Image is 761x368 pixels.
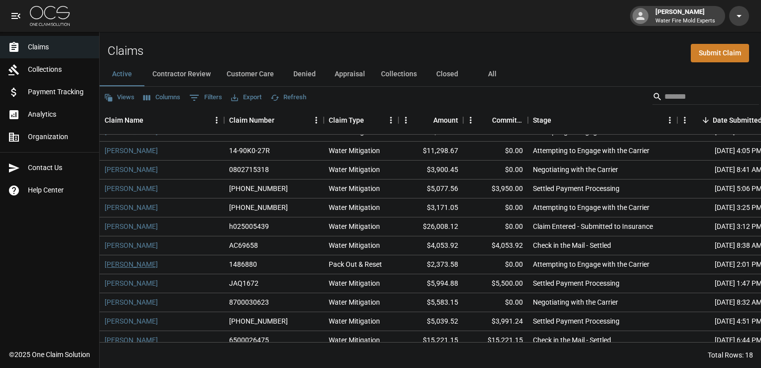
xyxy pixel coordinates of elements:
button: Sort [551,113,565,127]
button: Sort [274,113,288,127]
div: Negotiating with the Carrier [533,297,618,307]
div: 300-0469029-2025 [229,202,288,212]
button: Menu [309,113,324,128]
div: $5,994.88 [398,274,463,293]
button: Menu [463,113,478,128]
div: Settled Payment Processing [533,316,620,326]
div: Claim Type [324,106,398,134]
div: AC69658 [229,240,258,250]
div: Water Mitigation [329,297,380,307]
a: [PERSON_NAME] [105,165,158,175]
div: Negotiating with the Carrier [533,165,618,175]
a: [PERSON_NAME] [105,316,158,326]
button: Sort [478,113,492,127]
div: Settled Payment Processing [533,278,620,288]
a: [PERSON_NAME] [105,259,158,269]
div: $3,900.45 [398,161,463,180]
div: Amount [433,106,458,134]
div: dynamic tabs [100,62,761,86]
button: Menu [383,113,398,128]
h2: Claims [108,44,143,58]
a: [PERSON_NAME] [105,278,158,288]
div: [PERSON_NAME] [651,7,719,25]
div: JAQ1672 [229,278,258,288]
button: Export [229,90,264,105]
div: Claim Entered - Submitted to Insurance [533,221,653,231]
div: $15,221.15 [398,331,463,350]
div: $0.00 [463,142,528,161]
a: [PERSON_NAME] [105,202,158,212]
div: Water Mitigation [329,146,380,156]
div: Water Mitigation [329,165,380,175]
div: h025005439 [229,221,269,231]
div: Claim Number [229,106,274,134]
div: Pack Out & Reset [329,259,382,269]
div: $0.00 [463,217,528,236]
div: $0.00 [463,161,528,180]
div: Check in the Mail - Settled [533,240,611,250]
button: All [470,62,514,86]
div: $0.00 [463,198,528,217]
a: [PERSON_NAME] [105,297,158,307]
button: Menu [398,113,413,128]
div: Claim Type [329,106,364,134]
div: Attempting to Engage with the Carrier [533,259,649,269]
div: $3,991.24 [463,312,528,331]
div: Claim Name [100,106,224,134]
span: Contact Us [28,163,91,173]
div: $4,053.92 [398,236,463,255]
div: Attempting to Engage with the Carrier [533,146,649,156]
button: Appraisal [327,62,373,86]
div: 01-009-174621 [229,184,288,193]
div: 8700030623 [229,297,269,307]
button: Menu [677,113,692,128]
div: Attempting to Engage with the Carrier [533,202,649,212]
span: Payment Tracking [28,87,91,97]
div: $3,950.00 [463,180,528,198]
span: Collections [28,64,91,75]
a: [PERSON_NAME] [105,240,158,250]
div: $0.00 [463,293,528,312]
div: 01-008-723729 [229,316,288,326]
button: Menu [209,113,224,128]
div: Settled Payment Processing [533,184,620,193]
div: $11,298.67 [398,142,463,161]
div: 6500026475 [229,335,269,345]
div: $5,077.56 [398,180,463,198]
div: Search [652,89,759,107]
div: 1486880 [229,259,257,269]
div: $26,008.12 [398,217,463,236]
div: Water Mitigation [329,278,380,288]
button: Menu [662,113,677,128]
button: Active [100,62,144,86]
a: [PERSON_NAME] [105,184,158,193]
div: Total Rows: 18 [708,350,753,360]
div: Claim Number [224,106,324,134]
div: Check in the Mail - Settled [533,335,611,345]
a: [PERSON_NAME] [105,146,158,156]
div: $5,583.15 [398,293,463,312]
button: Contractor Review [144,62,219,86]
a: Submit Claim [691,44,749,62]
div: 14-90K0-27R [229,146,270,156]
button: Denied [282,62,327,86]
span: Analytics [28,109,91,120]
div: Water Mitigation [329,221,380,231]
div: Water Mitigation [329,184,380,193]
button: Sort [364,113,378,127]
div: $2,373.58 [398,255,463,274]
button: Customer Care [219,62,282,86]
a: [PERSON_NAME] [105,335,158,345]
div: Stage [528,106,677,134]
div: $5,500.00 [463,274,528,293]
button: Views [102,90,137,105]
div: Claim Name [105,106,143,134]
button: Select columns [141,90,183,105]
div: Stage [533,106,551,134]
button: Closed [425,62,470,86]
a: [PERSON_NAME] [105,221,158,231]
div: © 2025 One Claim Solution [9,350,90,360]
button: Show filters [187,90,225,106]
div: Water Mitigation [329,335,380,345]
button: Collections [373,62,425,86]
